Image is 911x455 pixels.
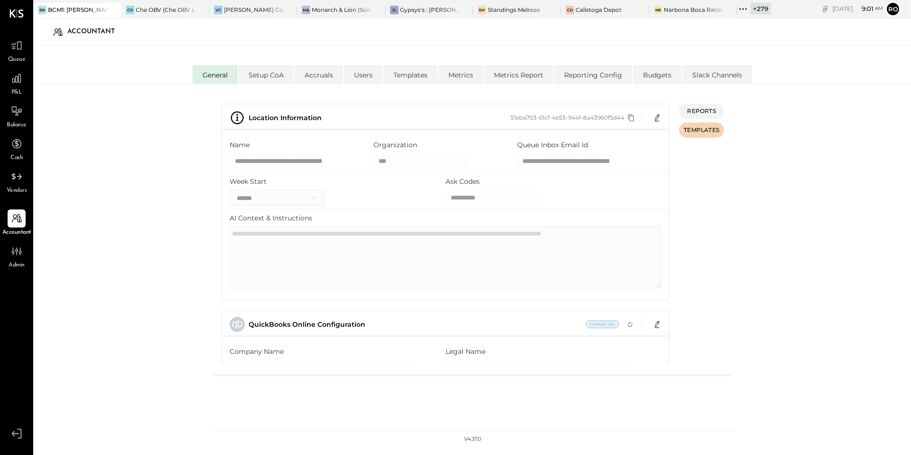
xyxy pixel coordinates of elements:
[0,242,33,270] a: Admin
[193,65,238,84] li: General
[136,6,195,14] div: Che OBV (Che OBV LLC) - Ignite
[750,3,771,15] div: + 279
[302,6,310,14] div: M&
[478,6,486,14] div: SM
[488,6,540,14] div: Standings Melrose
[67,24,124,39] div: Accountant
[679,123,724,138] button: TEMPLATES
[684,126,719,134] span: TEMPLATES
[249,114,322,122] span: Location Information
[126,6,134,14] div: CO
[664,6,723,14] div: Narbona Boca Ratōn
[446,177,480,186] label: Ask Codes
[400,6,459,14] div: Gypsys's : [PERSON_NAME] on the levee
[517,140,588,150] label: Queue Inbox Email Id
[230,347,284,356] label: Company Name
[7,187,27,195] span: Vendors
[312,6,371,14] div: Monarch & Lion (Soirée Hospitality Group)
[679,104,724,119] button: REPORTS
[511,114,638,123] div: 51eba703-61cf-4e53-944f-8a43960f5d44
[9,261,25,270] span: Admin
[586,321,619,328] span: Current Status: Connected
[48,6,107,14] div: BCM1: [PERSON_NAME] Kitchen Bar Market
[885,1,901,17] button: Ro
[11,88,22,97] span: P&L
[554,65,632,84] li: Reporting Config
[633,65,681,84] li: Budgets
[2,228,31,237] span: Accountant
[230,213,312,223] label: AI Context & Instructions
[464,436,481,443] div: v 4.37.0
[820,4,830,14] div: copy link
[230,177,267,186] label: Week Start
[0,135,33,162] a: Cash
[230,140,250,150] label: Name
[214,6,223,14] div: VC
[8,56,26,64] span: Queue
[7,121,27,130] span: Balance
[383,65,437,84] li: Templates
[0,209,33,237] a: Accountant
[224,6,283,14] div: [PERSON_NAME] Confections - [GEOGRAPHIC_DATA]
[576,6,622,14] div: Calistoga Depot
[373,140,417,150] label: Organization
[0,168,33,195] a: Vendors
[484,65,553,84] li: Metrics Report
[10,154,23,162] span: Cash
[344,65,382,84] li: Users
[624,114,638,123] button: Copy id
[438,65,483,84] li: Metrics
[654,6,662,14] div: NB
[682,65,752,84] li: Slack Channels
[0,102,33,130] a: Balance
[38,6,46,14] div: BR
[239,65,294,84] li: Setup CoA
[390,6,399,14] div: G:
[832,4,883,13] div: [DATE]
[566,6,574,14] div: CD
[295,65,343,84] li: Accruals
[687,107,716,115] span: REPORTS
[0,69,33,97] a: P&L
[249,320,365,329] span: QuickBooks Online Configuration
[0,37,33,64] a: Queue
[446,347,485,356] label: Legal Name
